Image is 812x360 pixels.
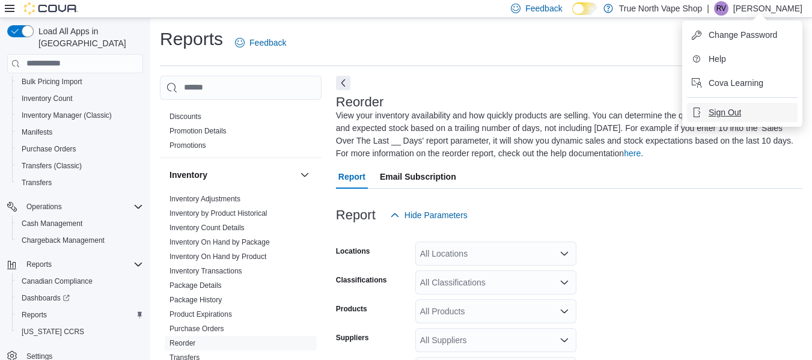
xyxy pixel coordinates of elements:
[169,325,224,333] a: Purchase Orders
[169,339,195,347] a: Reorder
[22,77,82,87] span: Bulk Pricing Import
[17,325,143,339] span: Washington CCRS
[17,75,87,89] a: Bulk Pricing Import
[572,15,573,16] span: Dark Mode
[169,195,240,203] a: Inventory Adjustments
[687,25,798,44] button: Change Password
[619,1,703,16] p: True North Vape Shop
[22,257,143,272] span: Reports
[169,223,245,233] span: Inventory Count Details
[17,125,57,139] a: Manifests
[560,307,569,316] button: Open list of options
[336,208,376,222] h3: Report
[17,308,143,322] span: Reports
[709,77,763,89] span: Cova Learning
[336,275,387,285] label: Classifications
[709,53,726,65] span: Help
[169,169,295,181] button: Inventory
[169,296,222,304] a: Package History
[687,73,798,93] button: Cova Learning
[17,159,143,173] span: Transfers (Classic)
[169,126,227,136] span: Promotion Details
[22,200,67,214] button: Operations
[169,266,242,276] span: Inventory Transactions
[17,108,143,123] span: Inventory Manager (Classic)
[160,109,322,157] div: Discounts & Promotions
[12,141,148,157] button: Purchase Orders
[12,307,148,323] button: Reports
[17,274,97,288] a: Canadian Compliance
[12,215,148,232] button: Cash Management
[22,127,52,137] span: Manifests
[17,108,117,123] a: Inventory Manager (Classic)
[560,335,569,345] button: Open list of options
[22,200,143,214] span: Operations
[336,76,350,90] button: Next
[709,106,741,118] span: Sign Out
[380,165,456,189] span: Email Subscription
[169,310,232,319] a: Product Expirations
[12,290,148,307] a: Dashboards
[26,260,52,269] span: Reports
[17,274,143,288] span: Canadian Compliance
[385,203,472,227] button: Hide Parameters
[169,224,245,232] a: Inventory Count Details
[716,1,726,16] span: RV
[22,310,47,320] span: Reports
[169,141,206,150] span: Promotions
[160,27,223,51] h1: Reports
[169,237,270,247] span: Inventory On Hand by Package
[22,327,84,337] span: [US_STATE] CCRS
[336,246,370,256] label: Locations
[169,238,270,246] a: Inventory On Hand by Package
[169,295,222,305] span: Package History
[169,112,201,121] a: Discounts
[298,168,312,182] button: Inventory
[12,90,148,107] button: Inventory Count
[17,233,143,248] span: Chargeback Management
[17,291,143,305] span: Dashboards
[17,175,56,190] a: Transfers
[336,333,369,343] label: Suppliers
[733,1,802,16] p: [PERSON_NAME]
[22,236,105,245] span: Chargeback Management
[336,304,367,314] label: Products
[12,107,148,124] button: Inventory Manager (Classic)
[169,281,222,290] a: Package Details
[249,37,286,49] span: Feedback
[12,232,148,249] button: Chargeback Management
[22,94,73,103] span: Inventory Count
[22,219,82,228] span: Cash Management
[22,161,82,171] span: Transfers (Classic)
[22,178,52,188] span: Transfers
[17,233,109,248] a: Chargeback Management
[22,276,93,286] span: Canadian Compliance
[525,2,562,14] span: Feedback
[17,125,143,139] span: Manifests
[336,109,796,160] div: View your inventory availability and how quickly products are selling. You can determine the quan...
[624,148,641,158] a: here
[169,169,207,181] h3: Inventory
[709,29,777,41] span: Change Password
[17,142,143,156] span: Purchase Orders
[17,175,143,190] span: Transfers
[34,25,143,49] span: Load All Apps in [GEOGRAPHIC_DATA]
[169,252,266,261] span: Inventory On Hand by Product
[17,159,87,173] a: Transfers (Classic)
[338,165,365,189] span: Report
[169,209,267,218] a: Inventory by Product Historical
[17,216,87,231] a: Cash Management
[17,291,75,305] a: Dashboards
[230,31,291,55] a: Feedback
[17,142,81,156] a: Purchase Orders
[404,209,468,221] span: Hide Parameters
[12,157,148,174] button: Transfers (Classic)
[560,249,569,258] button: Open list of options
[687,103,798,122] button: Sign Out
[12,73,148,90] button: Bulk Pricing Import
[714,1,728,16] div: Rebeccah Vape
